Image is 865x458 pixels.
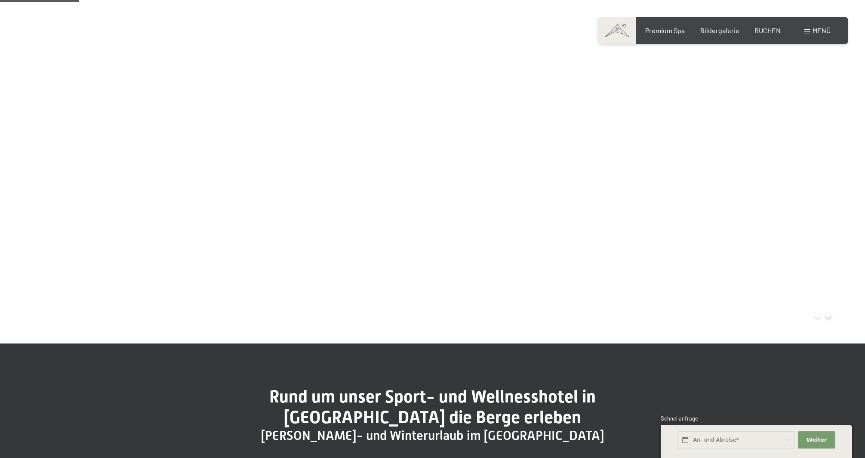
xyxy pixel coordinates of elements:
[269,387,596,427] span: Rund um unser Sport- und Wellnesshotel in [GEOGRAPHIC_DATA] die Berge erleben
[261,428,604,443] span: [PERSON_NAME]- und Winterurlaub im [GEOGRAPHIC_DATA]
[700,26,739,34] a: Bildergalerie
[754,26,781,34] a: BUCHEN
[661,415,698,422] span: Schnellanfrage
[807,436,827,444] span: Weiter
[813,26,831,34] span: Menü
[826,313,831,318] div: Carousel Page 2 (Current Slide)
[812,313,831,318] div: Carousel Pagination
[645,26,685,34] a: Premium Spa
[815,313,820,318] div: Carousel Page 1
[798,431,835,449] button: Weiter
